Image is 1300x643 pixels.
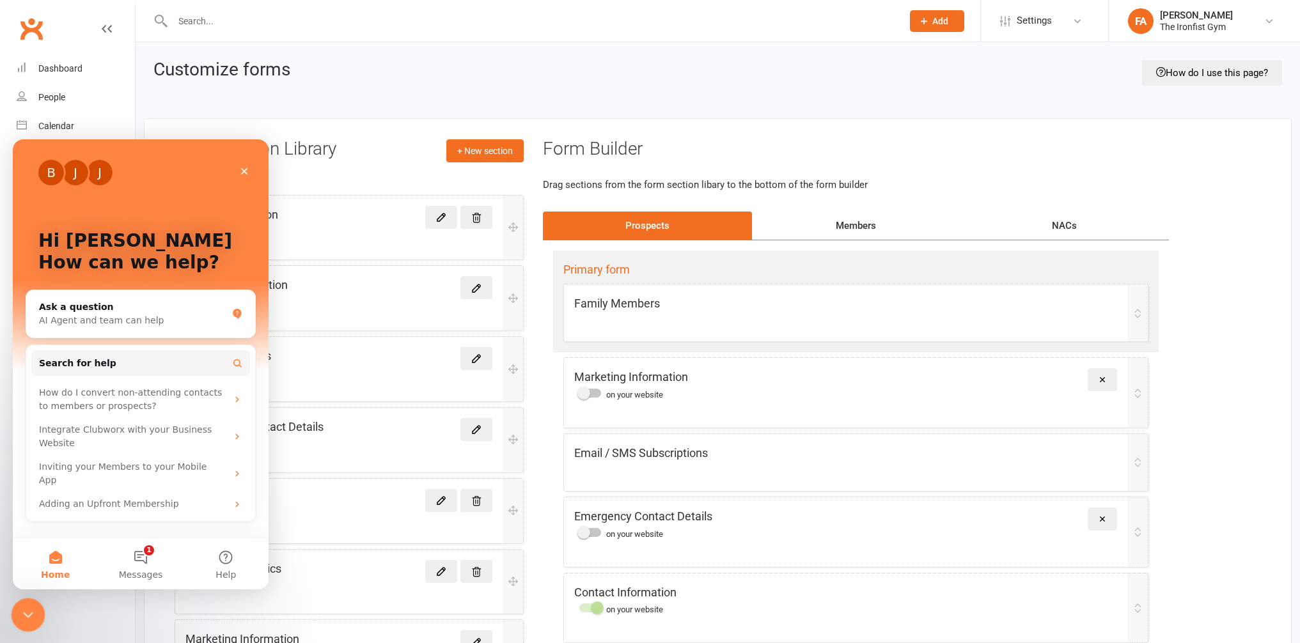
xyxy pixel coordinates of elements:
[543,212,751,240] div: Prospects
[85,399,170,450] button: Messages
[175,478,524,544] div: Fitness Goals4 fields
[1142,60,1282,86] a: How do I use this page?
[574,295,660,313] h5: Family Members
[26,321,214,348] div: Inviting your Members to your Mobile App
[606,529,663,539] span: on your website
[1088,507,1117,531] button: Remove this form section
[574,584,677,602] h5: Contact Information
[26,358,214,371] div: Adding an Upfront Membership
[17,54,135,83] a: Dashboard
[932,16,948,26] span: Add
[425,206,457,229] a: Edit this form section
[106,431,150,440] span: Messages
[460,276,492,299] a: Edit this form section
[1128,8,1154,34] div: FA
[606,605,663,614] span: on your website
[19,279,237,316] div: Integrate Clubworx with your Business Website
[19,316,237,353] div: Inviting your Members to your Mobile App
[203,431,223,440] span: Help
[175,549,524,615] div: Key Demographics1 field
[606,390,663,399] span: on your website
[38,63,82,74] div: Dashboard
[543,139,1169,159] h3: Form Builder
[26,174,214,188] div: AI Agent and team can help
[171,399,256,450] button: Help
[574,507,712,526] h5: Emergency Contact Details
[425,489,457,512] a: Edit this form section
[175,265,524,331] div: Contact Information18 fields
[38,92,65,102] div: People
[574,368,688,387] h5: Marketing Information
[460,206,492,229] button: Delete this form section
[19,242,237,279] div: How do I convert non-attending contacts to members or prospects?
[169,12,894,30] input: Search...
[12,598,45,632] iframe: Intercom live chat
[175,336,524,402] div: Family Members2 fields
[460,418,492,441] a: Edit this form section
[960,212,1169,240] div: NACs
[175,195,524,261] div: Body Composition7 fields
[553,431,1159,494] div: Email / SMS Subscriptions
[574,444,708,463] h5: Email / SMS Subscriptions
[460,347,492,370] a: Edit this form section
[563,261,1148,279] h5: Primary form
[26,247,214,274] div: How do I convert non-attending contacts to members or prospects?
[460,489,492,512] button: Delete this form section
[26,284,214,311] div: Integrate Clubworx with your Business Website
[425,560,457,583] a: Edit this form section
[553,494,1159,570] div: Emergency Contact Detailson your website
[26,217,104,231] span: Search for help
[752,212,960,240] div: Members
[543,177,1169,192] p: Drag sections from the form section libary to the bottom of the form builder
[553,251,1159,353] div: Primary formFamily Members
[446,139,524,162] a: + New section
[460,560,492,583] button: Delete this form section
[153,60,290,80] h1: Customize forms
[19,211,237,236] button: Search for help
[38,121,74,131] div: Calendar
[910,10,964,32] button: Add
[19,353,237,376] div: Adding an Upfront Membership
[17,112,135,141] a: Calendar
[553,355,1159,431] div: Marketing Informationon your website
[28,431,57,440] span: Home
[1017,6,1052,35] span: Settings
[17,83,135,112] a: People
[1088,368,1117,391] button: Remove this form section
[1160,10,1233,21] div: [PERSON_NAME]
[220,20,243,43] div: Close
[13,150,243,199] div: Ask a questionAI Agent and team can help
[1160,21,1233,33] div: The Ironfist Gym
[26,161,214,174] div: Ask a question
[15,13,47,45] a: Clubworx
[175,407,524,473] div: Emergency Contact Details5 fields
[13,139,269,589] iframe: Intercom live chat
